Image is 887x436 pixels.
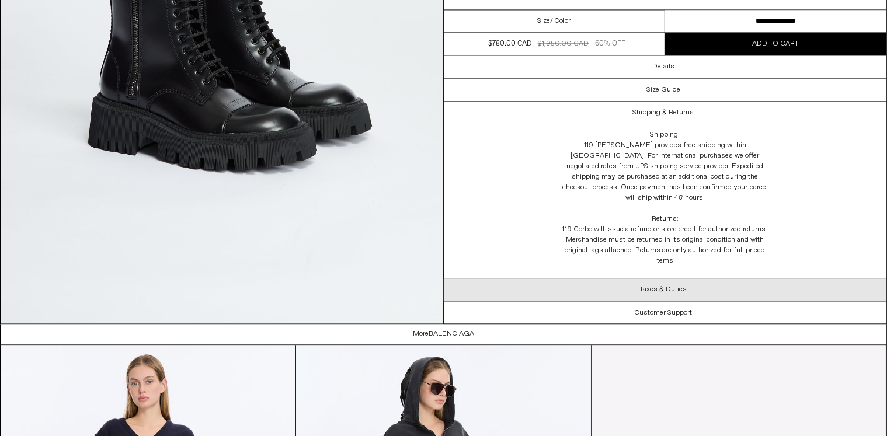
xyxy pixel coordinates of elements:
[595,39,625,49] div: 60% OFF
[752,39,799,48] span: Add to cart
[665,33,886,55] button: Add to cart
[548,124,782,278] div: Shipping: 119 [PERSON_NAME] provides free shipping within [GEOGRAPHIC_DATA]. For international pu...
[652,62,674,71] h3: Details
[413,324,474,344] h1: More
[639,286,687,294] h3: Taxes & Duties
[538,39,589,49] div: $1,950.00 CAD
[429,330,474,338] span: Balenciaga
[537,16,550,26] span: Size
[550,16,571,26] span: / Color
[632,109,694,117] h3: Shipping & Returns
[488,39,531,49] div: $780.00 CAD
[634,309,692,317] h3: Customer Support
[646,86,680,94] h3: Size Guide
